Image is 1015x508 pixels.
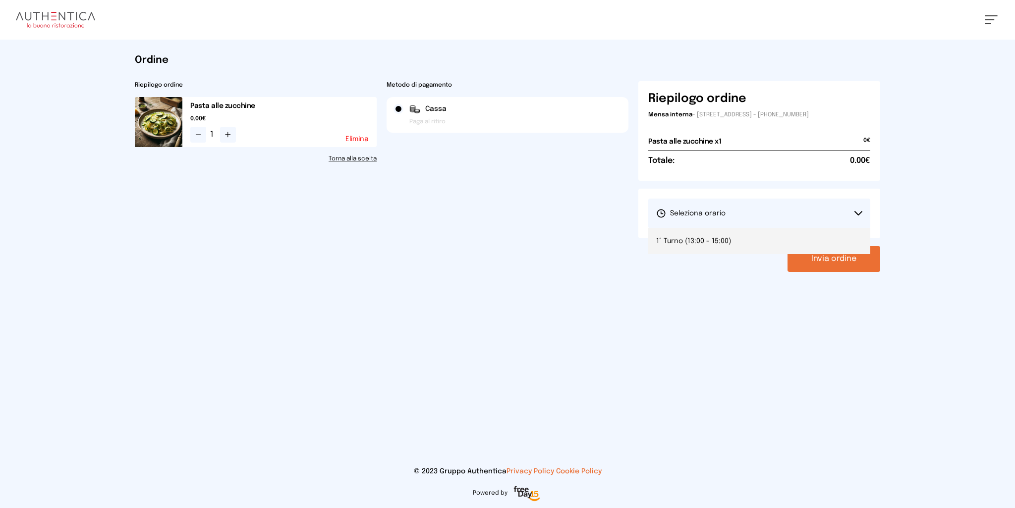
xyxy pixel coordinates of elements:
a: Cookie Policy [556,468,602,475]
p: © 2023 Gruppo Authentica [16,466,999,476]
span: 1° Turno (13:00 - 15:00) [656,236,731,246]
button: Seleziona orario [648,199,870,228]
a: Privacy Policy [507,468,554,475]
span: Seleziona orario [656,208,726,218]
button: Invia ordine [788,246,880,272]
span: Powered by [473,489,507,497]
img: logo-freeday.3e08031.png [511,484,543,504]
